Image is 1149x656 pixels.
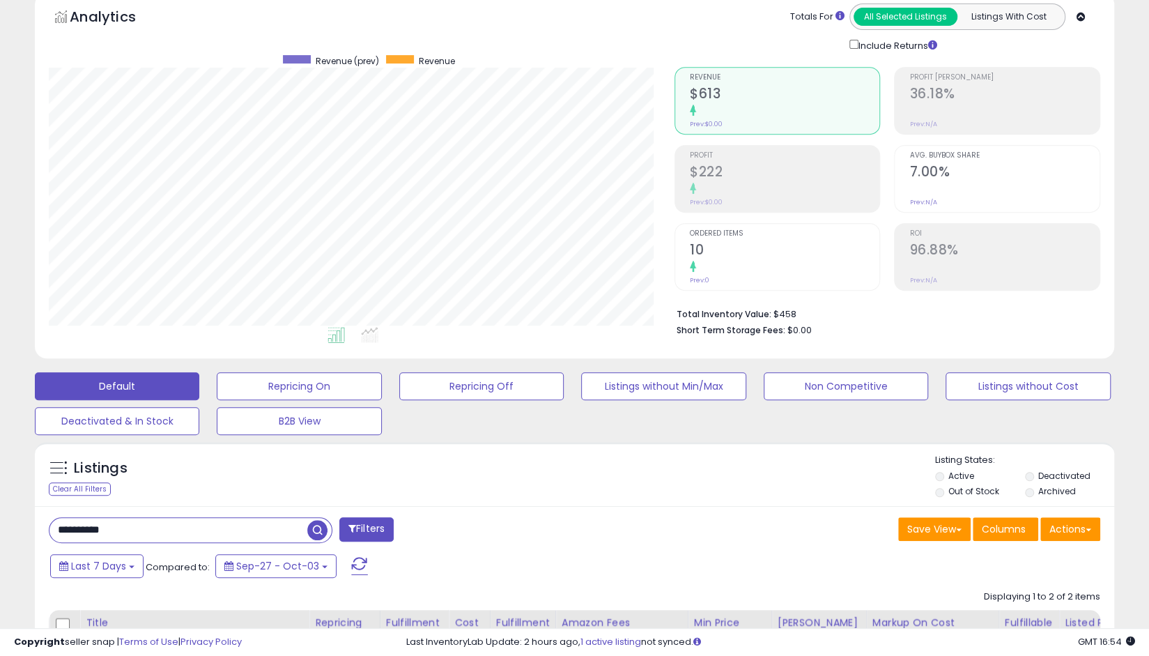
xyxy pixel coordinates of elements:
[690,86,880,105] h2: $613
[984,590,1100,604] div: Displaying 1 to 2 of 2 items
[1078,635,1135,648] span: 2025-10-11 16:54 GMT
[909,230,1100,238] span: ROI
[790,10,845,24] div: Totals For
[386,616,442,630] div: Fulfillment
[778,616,861,630] div: [PERSON_NAME]
[909,242,1100,261] h2: 96.88%
[982,522,1026,536] span: Columns
[35,372,199,400] button: Default
[872,616,993,630] div: Markup on Cost
[316,55,379,67] span: Revenue (prev)
[909,276,936,284] small: Prev: N/A
[399,372,564,400] button: Repricing Off
[581,372,746,400] button: Listings without Min/Max
[496,616,550,645] div: Fulfillment Cost
[690,276,709,284] small: Prev: 0
[909,86,1100,105] h2: 36.18%
[1005,616,1053,645] div: Fulfillable Quantity
[957,8,1061,26] button: Listings With Cost
[909,198,936,206] small: Prev: N/A
[764,372,928,400] button: Non Competitive
[690,164,880,183] h2: $222
[690,152,880,160] span: Profit
[677,324,785,336] b: Short Term Storage Fees:
[690,120,723,128] small: Prev: $0.00
[694,616,766,630] div: Min Price
[562,616,682,630] div: Amazon Fees
[217,372,381,400] button: Repricing On
[315,616,374,630] div: Repricing
[677,305,1090,321] li: $458
[339,517,394,542] button: Filters
[217,407,381,435] button: B2B View
[690,74,880,82] span: Revenue
[909,120,936,128] small: Prev: N/A
[1038,470,1090,482] label: Deactivated
[898,517,971,541] button: Save View
[580,635,641,648] a: 1 active listing
[146,560,210,574] span: Compared to:
[454,616,484,630] div: Cost
[74,459,128,478] h5: Listings
[909,74,1100,82] span: Profit [PERSON_NAME]
[71,559,126,573] span: Last 7 Days
[909,164,1100,183] h2: 7.00%
[787,323,812,337] span: $0.00
[419,55,455,67] span: Revenue
[973,517,1038,541] button: Columns
[215,554,337,578] button: Sep-27 - Oct-03
[946,372,1110,400] button: Listings without Cost
[14,635,65,648] strong: Copyright
[690,198,723,206] small: Prev: $0.00
[948,470,974,482] label: Active
[839,37,954,53] div: Include Returns
[677,308,771,320] b: Total Inventory Value:
[948,485,999,497] label: Out of Stock
[1040,517,1100,541] button: Actions
[690,230,880,238] span: Ordered Items
[236,559,319,573] span: Sep-27 - Oct-03
[406,636,1135,649] div: Last InventoryLab Update: 2 hours ago, not synced.
[86,616,303,630] div: Title
[35,407,199,435] button: Deactivated & In Stock
[14,636,242,649] div: seller snap | |
[180,635,242,648] a: Privacy Policy
[935,454,1114,467] p: Listing States:
[909,152,1100,160] span: Avg. Buybox Share
[70,7,163,30] h5: Analytics
[690,242,880,261] h2: 10
[119,635,178,648] a: Terms of Use
[854,8,957,26] button: All Selected Listings
[1038,485,1076,497] label: Archived
[50,554,144,578] button: Last 7 Days
[49,482,111,496] div: Clear All Filters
